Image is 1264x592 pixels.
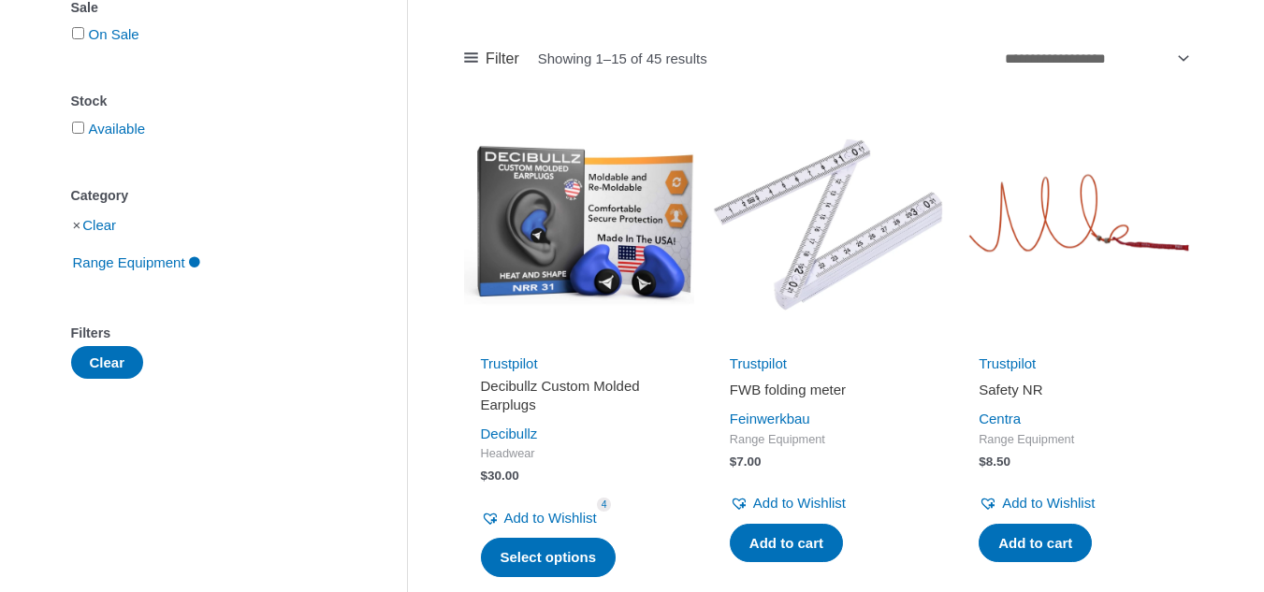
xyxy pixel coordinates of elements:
[979,455,1010,469] bdi: 8.50
[730,524,843,563] a: Add to cart: “FWB folding meter”
[730,411,810,426] a: Feinwerkbau
[730,381,926,399] h2: FWB folding meter
[597,498,612,512] span: 4
[998,43,1193,74] select: Shop order
[713,109,943,339] img: FWB folding meter
[464,45,519,73] a: Filter
[71,346,144,379] button: Clear
[730,455,762,469] bdi: 7.00
[979,490,1095,516] a: Add to Wishlist
[71,253,202,269] a: Range Equipment
[538,51,707,65] p: Showing 1–15 of 45 results
[979,381,1175,406] a: Safety NR
[979,455,986,469] span: $
[72,122,84,134] input: Available
[979,524,1092,563] a: Add to cart: “Safety NR”
[71,320,351,347] div: Filters
[730,455,737,469] span: $
[72,27,84,39] input: On Sale
[464,109,694,339] img: Decibullz Custom Molded Earplugs
[753,495,846,511] span: Add to Wishlist
[481,377,677,421] a: Decibullz Custom Molded Earplugs
[481,377,677,413] h2: Decibullz Custom Molded Earplugs
[71,182,351,209] div: Category
[486,45,519,73] span: Filter
[730,490,846,516] a: Add to Wishlist
[82,217,116,233] a: Clear
[481,469,519,483] bdi: 30.00
[979,355,1036,371] a: Trustpilot
[481,538,617,577] a: Select options for “Decibullz Custom Molded Earplugs”
[962,109,1192,339] img: Safety NR
[979,381,1175,399] h2: Safety NR
[481,446,677,462] span: Headwear
[71,247,187,279] span: Range Equipment
[481,505,597,531] a: Add to Wishlist
[730,355,787,371] a: Trustpilot
[730,432,926,448] span: Range Equipment
[504,510,597,526] span: Add to Wishlist
[1002,495,1095,511] span: Add to Wishlist
[481,426,538,441] a: Decibullz
[481,469,488,483] span: $
[89,26,139,42] a: On Sale
[730,381,926,406] a: FWB folding meter
[481,355,538,371] a: Trustpilot
[979,432,1175,448] span: Range Equipment
[979,411,1021,426] a: Centra
[89,121,146,137] a: Available
[71,88,351,115] div: Stock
